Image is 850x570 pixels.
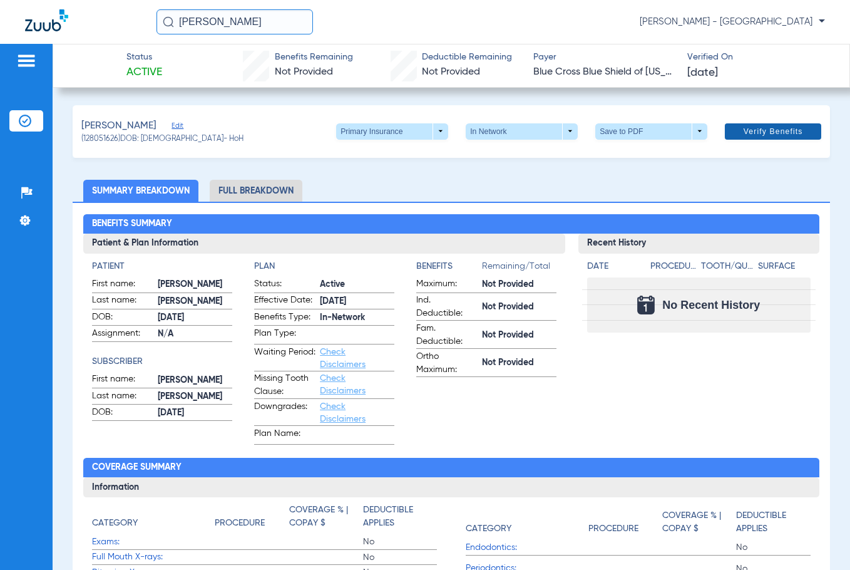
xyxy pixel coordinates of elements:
[92,373,153,388] span: First name:
[92,406,153,421] span: DOB:
[736,504,810,540] app-breakdown-title: Deductible Applies
[83,458,819,478] h2: Coverage Summary
[254,346,315,371] span: Waiting Period:
[687,65,718,81] span: [DATE]
[587,260,640,277] app-breakdown-title: Date
[83,477,819,497] h3: Information
[81,118,156,134] span: [PERSON_NAME]
[320,402,366,423] a: Check Disclaimers
[158,328,232,341] span: N/A
[92,311,153,326] span: DOB:
[320,374,366,395] a: Check Disclaimers
[466,504,588,540] app-breakdown-title: Category
[662,504,736,540] app-breakdown-title: Coverage % | Copay $
[482,278,556,291] span: Not Provided
[701,260,754,277] app-breakdown-title: Tooth/Quad
[92,355,232,368] h4: Subscriber
[650,260,697,277] app-breakdown-title: Procedure
[744,127,803,137] span: Verify Benefits
[662,509,730,536] h4: Coverage % | Copay $
[466,123,578,140] button: In Network
[254,277,315,293] span: Status:
[254,427,315,444] span: Plan Name:
[92,327,153,342] span: Assignment:
[275,67,333,77] span: Not Provided
[482,329,556,342] span: Not Provided
[92,504,215,534] app-breakdown-title: Category
[662,299,760,311] span: No Recent History
[482,356,556,370] span: Not Provided
[92,294,153,309] span: Last name:
[158,374,232,387] span: [PERSON_NAME]
[158,407,232,420] span: [DATE]
[158,311,232,324] span: [DATE]
[736,509,804,536] h4: Deductible Applies
[320,311,394,324] span: In-Network
[363,504,431,530] h4: Deductible Applies
[640,16,825,28] span: [PERSON_NAME] - [GEOGRAPHIC_DATA]
[422,67,480,77] span: Not Provided
[156,9,313,34] input: Search for patients
[466,522,511,536] h4: Category
[363,504,437,534] app-breakdown-title: Deductible Applies
[92,536,215,549] span: Exams:
[83,180,198,202] li: Summary Breakdown
[725,123,821,140] button: Verify Benefits
[758,260,811,277] app-breakdown-title: Surface
[254,260,394,273] h4: Plan
[787,510,850,570] iframe: Chat Widget
[650,260,697,273] h4: Procedure
[92,390,153,405] span: Last name:
[336,123,448,140] button: Primary Insurance
[595,123,707,140] button: Save to PDF
[172,122,183,133] span: Edit
[275,51,353,64] span: Benefits Remaining
[320,295,394,308] span: [DATE]
[416,322,478,348] span: Fam. Deductible:
[736,541,810,554] span: No
[210,180,302,202] li: Full Breakdown
[588,522,638,536] h4: Procedure
[320,278,394,291] span: Active
[363,536,437,548] span: No
[254,311,315,326] span: Benefits Type:
[126,65,162,80] span: Active
[289,504,363,534] app-breakdown-title: Coverage % | Copay $
[92,260,232,273] h4: Patient
[637,296,655,314] img: Calendar
[158,278,232,291] span: [PERSON_NAME]
[416,350,478,376] span: Ortho Maximum:
[215,504,289,534] app-breakdown-title: Procedure
[687,51,830,64] span: Verified On
[92,517,138,530] h4: Category
[83,214,819,234] h2: Benefits Summary
[363,551,437,564] span: No
[92,277,153,293] span: First name:
[533,51,676,64] span: Payer
[482,301,556,314] span: Not Provided
[92,551,215,564] span: Full Mouth X-rays:
[588,504,662,540] app-breakdown-title: Procedure
[758,260,811,273] h4: Surface
[320,348,366,369] a: Check Disclaimers
[416,260,482,277] app-breakdown-title: Benefits
[289,504,357,530] h4: Coverage % | Copay $
[533,65,676,80] span: Blue Cross Blue Shield of [US_STATE]
[81,134,243,145] span: (128051626) DOB: [DEMOGRAPHIC_DATA] - HoH
[416,294,478,320] span: Ind. Deductible:
[587,260,640,273] h4: Date
[254,372,315,398] span: Missing Tooth Clause:
[126,51,162,64] span: Status
[83,234,565,254] h3: Patient & Plan Information
[701,260,754,273] h4: Tooth/Quad
[16,53,36,68] img: hamburger-icon
[158,295,232,308] span: [PERSON_NAME]
[25,9,68,31] img: Zuub Logo
[466,541,588,554] span: Endodontics:
[482,260,556,277] span: Remaining/Total
[254,294,315,309] span: Effective Date:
